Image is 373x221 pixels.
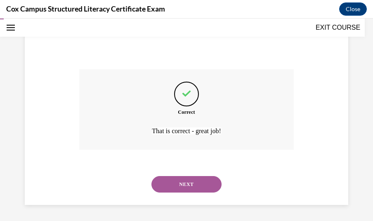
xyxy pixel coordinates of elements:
button: Open navigation menu [5,3,17,15]
h4: Cox Campus Structured Literacy Certificate Exam [6,4,165,14]
button: Close [339,2,367,16]
button: EXIT COURSE [313,4,363,14]
span: That is correct - great job! [152,109,221,116]
div: Correct [79,90,293,97]
button: NEXT [151,158,222,174]
div: Feedback [79,51,293,131]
